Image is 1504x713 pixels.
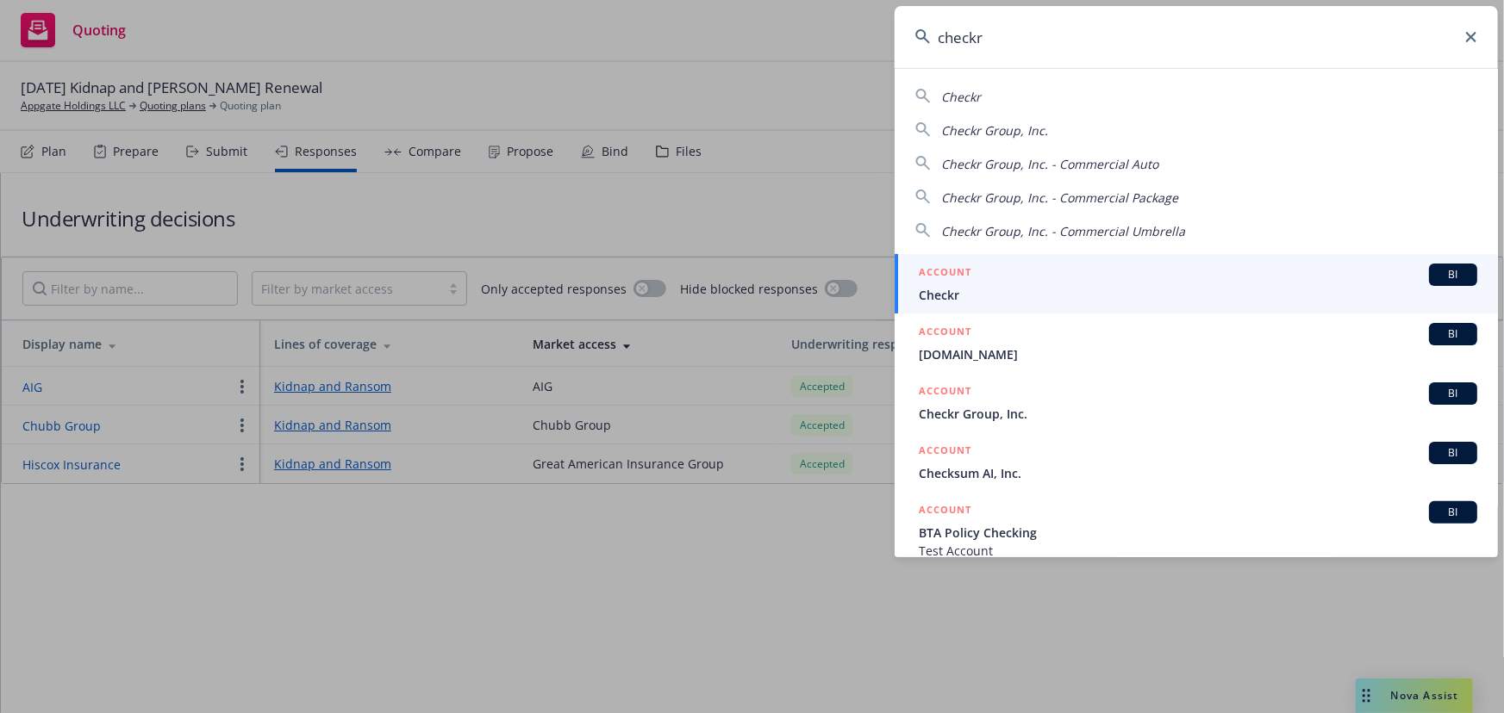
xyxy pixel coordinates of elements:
a: ACCOUNTBIChecksum AI, Inc. [895,432,1498,492]
span: Checkr [919,286,1477,304]
span: Checkr Group, Inc. - Commercial Auto [941,156,1158,172]
span: Checksum AI, Inc. [919,464,1477,482]
a: ACCOUNTBIBTA Policy CheckingTest Account [895,492,1498,569]
span: Checkr Group, Inc. [941,122,1048,139]
input: Search... [895,6,1498,68]
h5: ACCOUNT [919,323,971,344]
h5: ACCOUNT [919,501,971,522]
span: BI [1436,505,1470,520]
span: [DOMAIN_NAME] [919,345,1477,363]
h5: ACCOUNT [919,442,971,462]
span: Test Account [919,542,1477,560]
span: BI [1436,386,1470,401]
h5: ACCOUNT [919,263,971,284]
a: ACCOUNTBICheckr [895,254,1498,313]
span: BI [1436,326,1470,342]
span: Checkr Group, Inc. [919,405,1477,423]
a: ACCOUNTBI[DOMAIN_NAME] [895,313,1498,373]
span: BI [1436,445,1470,461]
span: BTA Policy Checking [919,524,1477,542]
a: ACCOUNTBICheckr Group, Inc. [895,373,1498,432]
h5: ACCOUNT [919,382,971,403]
span: Checkr Group, Inc. - Commercial Package [941,189,1178,206]
span: Checkr Group, Inc. - Commercial Umbrella [941,223,1185,239]
span: Checkr [941,89,981,105]
span: BI [1436,267,1470,282]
